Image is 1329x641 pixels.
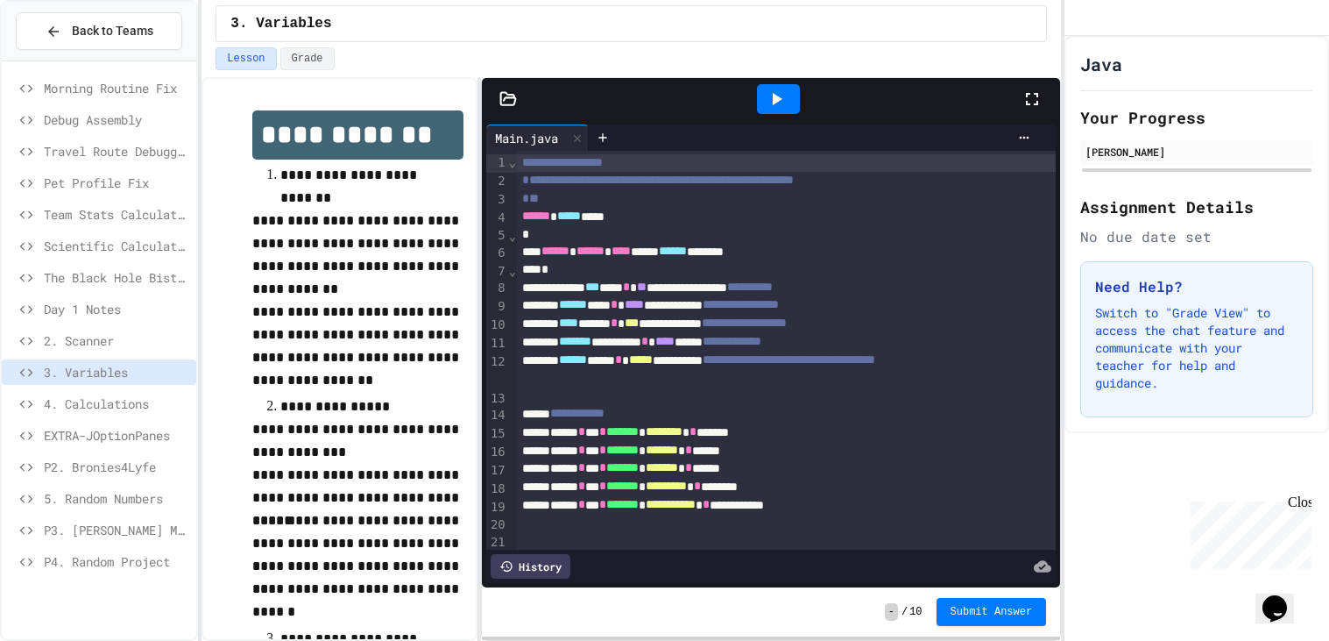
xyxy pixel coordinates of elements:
h2: Your Progress [1080,105,1313,130]
span: Debug Assembly [44,110,189,129]
div: 1 [486,154,508,173]
button: Back to Teams [16,12,182,50]
span: Pet Profile Fix [44,174,189,192]
button: Lesson [216,47,276,70]
iframe: chat widget [1184,495,1311,569]
span: Morning Routine Fix [44,79,189,97]
iframe: chat widget [1255,571,1311,623]
div: 10 [486,317,508,335]
div: 7 [486,263,508,281]
span: P2. Bronies4Lyfe [44,458,189,476]
div: 19 [486,499,508,517]
div: 8 [486,280,508,298]
span: 2. Scanner [44,331,189,350]
span: Submit Answer [951,605,1033,619]
span: Scientific Calculator [44,237,189,255]
div: No due date set [1080,226,1313,247]
div: 20 [486,516,508,534]
span: 3. Variables [44,363,189,381]
div: History [491,554,570,579]
span: Team Stats Calculator [44,205,189,224]
div: [PERSON_NAME] [1085,144,1308,160]
span: 5. Random Numbers [44,489,189,508]
span: Fold line [508,264,517,278]
div: 6 [486,245,508,263]
div: 9 [486,298,508,317]
span: Back to Teams [72,22,153,40]
span: 3. Variables [230,13,331,34]
span: EXTRA-JOptionPanes [44,426,189,445]
div: 3 [486,191,508,210]
button: Submit Answer [937,598,1047,626]
span: Travel Route Debugger [44,142,189,160]
span: 10 [909,605,922,619]
span: The Black Hole Bistro [44,268,189,287]
span: P3. [PERSON_NAME] Money [44,521,189,539]
div: 21 [486,534,508,552]
span: P4. Random Project [44,552,189,571]
div: Chat with us now!Close [7,7,121,111]
span: Fold line [508,155,517,169]
h2: Assignment Details [1080,195,1313,219]
h1: Java [1080,52,1122,76]
div: 13 [486,390,508,408]
div: 5 [486,227,508,245]
div: 11 [486,335,508,353]
div: 12 [486,353,508,390]
span: / [901,605,908,619]
div: 15 [486,425,508,444]
span: 4. Calculations [44,395,189,413]
div: 17 [486,462,508,481]
div: 16 [486,444,508,462]
span: - [885,603,898,621]
span: Day 1 Notes [44,300,189,318]
div: Main.java [486,129,567,147]
p: Switch to "Grade View" to access the chat feature and communicate with your teacher for help and ... [1095,304,1298,392]
div: 14 [486,407,508,425]
h3: Need Help? [1095,276,1298,297]
div: Main.java [486,125,589,151]
div: 18 [486,481,508,499]
div: 2 [486,173,508,191]
span: Fold line [508,229,517,243]
button: Grade [280,47,335,70]
div: 4 [486,210,508,228]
